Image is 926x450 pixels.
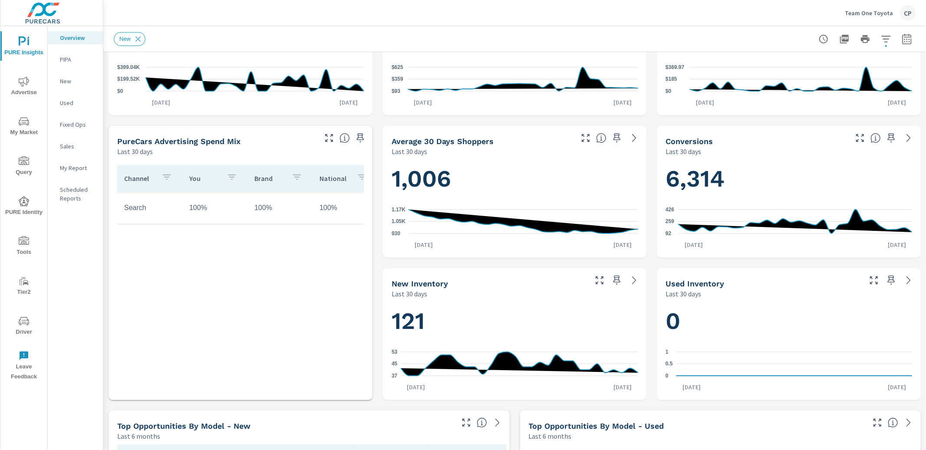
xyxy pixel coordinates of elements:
[882,98,912,107] p: [DATE]
[870,416,884,430] button: Make Fullscreen
[60,77,96,85] p: New
[392,137,494,146] h5: Average 30 Days Shoppers
[666,164,912,194] h1: 6,314
[117,146,153,157] p: Last 30 days
[401,383,431,391] p: [DATE]
[48,31,103,44] div: Overview
[666,207,674,213] text: 426
[666,76,677,82] text: $185
[607,98,638,107] p: [DATE]
[117,137,241,146] h5: PureCars Advertising Spend Mix
[3,351,45,382] span: Leave Feedback
[898,30,916,48] button: Select Date Range
[48,140,103,153] div: Sales
[320,174,350,183] p: National
[853,131,867,145] button: Make Fullscreen
[666,279,724,288] h5: Used Inventory
[333,98,364,107] p: [DATE]
[3,276,45,297] span: Tier2
[392,289,427,299] p: Last 30 days
[254,174,285,183] p: Brand
[666,361,673,367] text: 0.5
[607,383,638,391] p: [DATE]
[666,230,672,236] text: 92
[313,197,378,219] td: 100%
[392,164,638,194] h1: 1,006
[117,197,182,219] td: Search
[322,131,336,145] button: Make Fullscreen
[48,183,103,205] div: Scheduled Reports
[593,273,606,287] button: Make Fullscreen
[870,133,881,143] span: The number of dealer-specified goals completed by a visitor. [Source: This data is provided by th...
[392,218,405,224] text: 1.05K
[902,131,916,145] a: See more details in report
[666,88,672,94] text: $0
[882,383,912,391] p: [DATE]
[666,306,912,336] h1: 0
[596,133,606,143] span: A rolling 30 day total of daily Shoppers on the dealership website, averaged over the selected da...
[189,174,220,183] p: You
[666,137,713,146] h5: Conversions
[247,197,313,219] td: 100%
[666,219,674,225] text: 259
[48,53,103,66] div: PIPA
[117,64,140,70] text: $399.04K
[666,373,669,379] text: 0
[627,273,641,287] a: See more details in report
[459,416,473,430] button: Make Fullscreen
[392,279,448,288] h5: New Inventory
[676,383,707,391] p: [DATE]
[836,30,853,48] button: "Export Report to PDF"
[3,316,45,337] span: Driver
[845,9,893,17] p: Team One Toyota
[529,421,664,430] h5: Top Opportunities by Model - Used
[48,161,103,174] div: My Report
[666,349,669,355] text: 1
[477,417,487,428] span: Find the biggest opportunities within your model lineup by seeing how each model is selling in yo...
[3,156,45,177] span: Query
[610,131,624,145] span: Save this to your personalized report
[392,207,405,213] text: 1.17K
[888,417,898,428] span: Find the biggest opportunities within your model lineup by seeing how each model is selling in yo...
[579,131,593,145] button: Make Fullscreen
[882,240,912,249] p: [DATE]
[60,120,96,129] p: Fixed Ops
[857,30,874,48] button: Print Report
[666,289,701,299] p: Last 30 days
[392,88,400,94] text: $93
[124,174,155,183] p: Channel
[48,75,103,88] div: New
[392,76,403,82] text: $359
[529,431,572,441] p: Last 6 months
[182,197,247,219] td: 100%
[900,5,916,21] div: CP
[690,98,720,107] p: [DATE]
[117,421,250,430] h5: Top Opportunities by Model - New
[117,88,123,94] text: $0
[392,373,398,379] text: 37
[392,64,403,70] text: $625
[60,164,96,172] p: My Report
[491,416,504,430] a: See more details in report
[392,306,638,336] h1: 121
[0,26,47,385] div: nav menu
[902,273,916,287] a: See more details in report
[627,131,641,145] a: See more details in report
[877,30,895,48] button: Apply Filters
[610,273,624,287] span: Save this to your personalized report
[48,118,103,131] div: Fixed Ops
[114,36,136,42] span: New
[884,131,898,145] span: Save this to your personalized report
[48,96,103,109] div: Used
[60,33,96,42] p: Overview
[60,142,96,151] p: Sales
[3,116,45,138] span: My Market
[60,185,96,203] p: Scheduled Reports
[3,236,45,257] span: Tools
[3,196,45,217] span: PURE Identity
[666,64,685,70] text: $369.97
[60,99,96,107] p: Used
[392,361,398,367] text: 45
[408,98,438,107] p: [DATE]
[867,273,881,287] button: Make Fullscreen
